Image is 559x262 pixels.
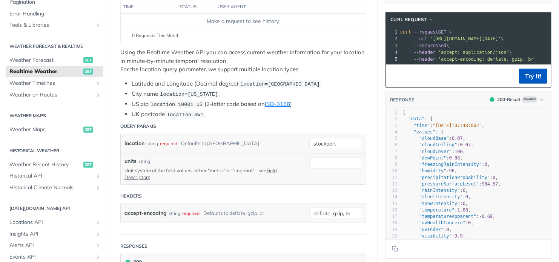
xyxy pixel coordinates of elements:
span: --url [414,36,427,41]
span: : , [403,201,468,206]
div: Headers [120,193,142,199]
span: 984.57 [482,181,498,187]
span: 0 [465,194,468,199]
span: "uvIndex" [419,227,444,232]
span: "cloudCeiling" [419,142,457,147]
span: 200 [490,97,494,102]
span: "time" [414,123,430,128]
span: get [83,69,93,75]
span: 96 [449,168,455,173]
span: 0 Requests This Month [132,32,180,39]
span: : { [403,129,444,135]
a: Error Handling [6,8,103,20]
div: 10 [386,168,398,174]
span: location=10001 US [150,102,203,107]
a: Field Descriptors [124,167,277,180]
button: Copy to clipboard [390,70,400,82]
span: : , [403,123,485,128]
div: Query Params [120,123,156,130]
span: Realtime Weather [9,68,81,75]
div: 1 [386,29,399,35]
a: Weather TimelinesShow subpages for Weather Timelines [6,78,103,89]
div: 2 [386,116,398,122]
span: : , [403,142,474,147]
div: 8 [386,155,398,161]
span: --header [414,57,436,62]
span: location=[GEOGRAPHIC_DATA] [240,81,320,87]
label: accept-encoding [124,208,167,219]
span: : { [403,116,433,121]
label: units [124,157,137,165]
h2: Weather Maps [6,112,103,119]
span: location=SW1 [167,112,203,118]
span: { [403,110,405,115]
span: Events API [9,253,93,261]
a: ISO-3166 [265,100,290,107]
a: Historical Climate NormalsShow subpages for Historical Climate Normals [6,182,103,193]
span: : , [403,155,463,161]
div: Make a request to see history. [124,17,363,25]
a: Locations APIShow subpages for Locations API [6,217,103,228]
div: Defaults to deflate, gzip, br [203,208,264,219]
a: Historical APIShow subpages for Historical API [6,170,103,182]
button: cURL Request [388,16,437,23]
span: "snowIntensity" [419,201,460,206]
span: 100 [455,149,463,154]
button: Show subpages for Weather on Routes [95,92,101,98]
th: status [177,1,215,13]
span: curl [400,29,411,35]
button: 200200-ResultExample [486,96,547,103]
th: user agent [215,1,351,13]
button: Show subpages for Weather Timelines [95,80,101,86]
span: 0 [485,162,487,167]
button: Show subpages for Locations API [95,219,101,225]
div: 3 [386,123,398,129]
div: 200 - Result [497,96,521,103]
button: RESPONSE [390,96,415,104]
span: : , [403,214,496,219]
span: : , [403,162,490,167]
div: 6 [386,142,398,148]
span: "precipitationProbability" [419,175,490,180]
span: 'accept-encoding: deflate, gzip, br' [438,57,536,62]
span: - [479,214,482,219]
span: "visibility" [419,233,452,239]
button: Show subpages for Historical API [95,173,101,179]
span: Weather Maps [9,126,81,133]
div: string [146,138,158,149]
div: 7 [386,149,398,155]
a: Weather on RoutesShow subpages for Weather on Routes [6,89,103,101]
span: --request [414,29,438,35]
span: cURL Request [390,16,427,23]
span: "dewPoint" [419,155,446,161]
span: : , [403,207,471,213]
span: : , [403,175,498,180]
span: Weather Timelines [9,80,93,87]
button: Show subpages for Insights API [95,231,101,237]
span: Error Handling [9,10,101,18]
span: "humidity" [419,168,446,173]
span: 1.88 [458,207,468,213]
span: Example [522,97,537,103]
button: Show subpages for Events API [95,254,101,260]
div: 5 [386,135,398,142]
span: : , [403,194,471,199]
span: Insights API [9,230,93,238]
button: Copy to clipboard [390,243,400,254]
div: 3 [386,42,399,49]
h2: [DATE][DOMAIN_NAME] API [6,205,103,212]
span: 9.9 [455,233,463,239]
button: Try It! [519,69,547,84]
span: Tools & Libraries [9,21,93,29]
span: : , [403,136,465,141]
span: : , [403,149,465,154]
div: string [138,158,150,165]
span: 0 [447,227,449,232]
div: Defaults to [GEOGRAPHIC_DATA] [181,138,259,149]
span: : , [403,181,501,187]
span: 0 [468,220,471,225]
li: City name [132,90,366,98]
div: string [169,208,180,219]
span: get [83,162,93,168]
span: "temperature" [419,207,455,213]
